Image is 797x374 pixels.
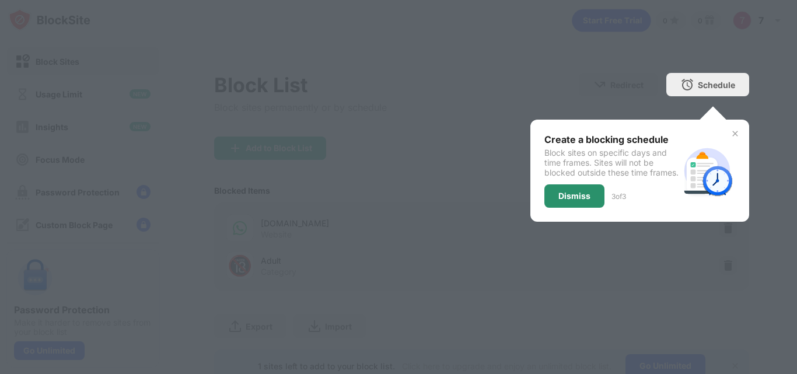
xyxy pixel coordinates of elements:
div: Block sites on specific days and time frames. Sites will not be blocked outside these time frames. [544,148,679,177]
div: 3 of 3 [611,192,626,201]
div: Dismiss [558,191,590,201]
div: Schedule [698,80,735,90]
div: Create a blocking schedule [544,134,679,145]
img: x-button.svg [730,129,740,138]
img: schedule.svg [679,143,735,199]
